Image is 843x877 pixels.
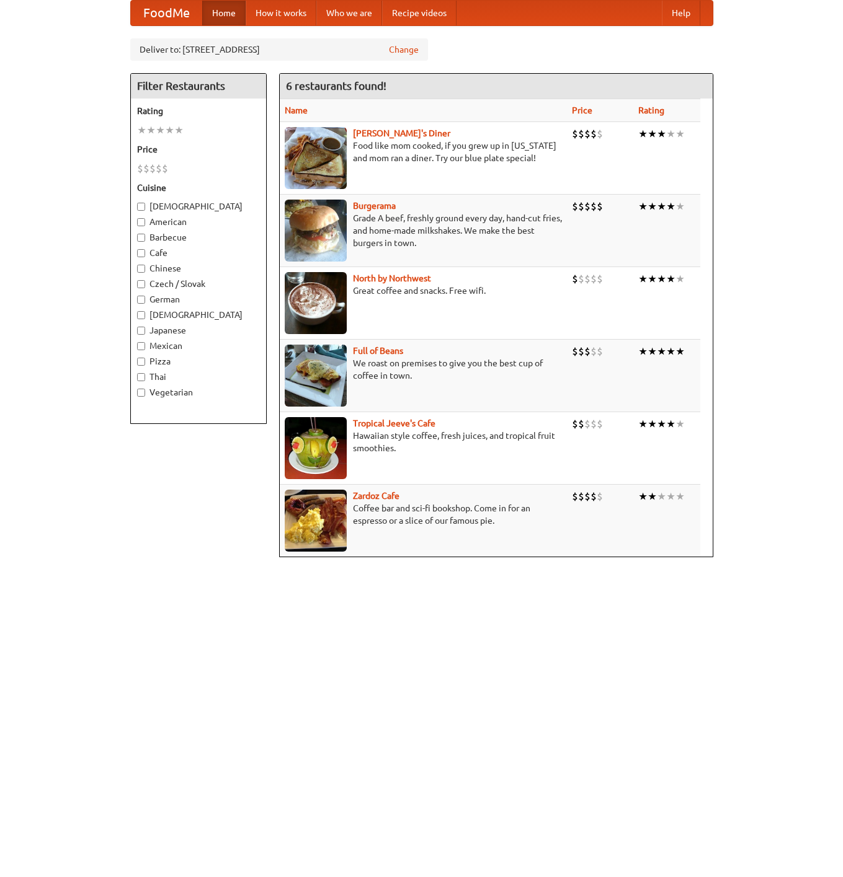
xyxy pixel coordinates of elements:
[648,490,657,503] li: ★
[156,123,165,137] li: ★
[638,272,648,286] li: ★
[285,272,347,334] img: north.jpg
[246,1,316,25] a: How it works
[572,345,578,358] li: $
[572,272,578,286] li: $
[285,345,347,407] img: beans.jpg
[137,162,143,175] li: $
[353,346,403,356] a: Full of Beans
[584,490,591,503] li: $
[353,418,435,428] a: Tropical Jeeve's Cafe
[591,490,597,503] li: $
[648,272,657,286] li: ★
[285,417,347,479] img: jeeves.jpg
[285,502,562,527] p: Coffee bar and sci-fi bookshop. Come in for an espresso or a slice of our famous pie.
[174,123,184,137] li: ★
[131,74,266,99] h4: Filter Restaurants
[578,345,584,358] li: $
[353,128,450,138] a: [PERSON_NAME]'s Diner
[137,231,260,244] label: Barbecue
[285,200,347,262] img: burgerama.jpg
[584,127,591,141] li: $
[597,127,603,141] li: $
[137,218,145,226] input: American
[662,1,700,25] a: Help
[591,272,597,286] li: $
[137,182,260,194] h5: Cuisine
[389,43,419,56] a: Change
[638,200,648,213] li: ★
[137,342,145,350] input: Mexican
[137,355,260,368] label: Pizza
[137,249,145,257] input: Cafe
[137,200,260,213] label: [DEMOGRAPHIC_DATA]
[286,80,386,92] ng-pluralize: 6 restaurants found!
[382,1,457,25] a: Recipe videos
[137,324,260,337] label: Japanese
[130,38,428,61] div: Deliver to: [STREET_ADDRESS]
[149,162,156,175] li: $
[572,127,578,141] li: $
[657,417,666,431] li: ★
[591,417,597,431] li: $
[285,212,562,249] p: Grade A beef, freshly ground every day, hand-cut fries, and home-made milkshakes. We make the bes...
[597,200,603,213] li: $
[578,200,584,213] li: $
[165,123,174,137] li: ★
[137,280,145,288] input: Czech / Slovak
[648,345,657,358] li: ★
[285,284,562,297] p: Great coffee and snacks. Free wifi.
[591,345,597,358] li: $
[648,200,657,213] li: ★
[146,123,156,137] li: ★
[156,162,162,175] li: $
[285,430,562,454] p: Hawaiian style coffee, fresh juices, and tropical fruit smoothies.
[597,345,603,358] li: $
[666,200,676,213] li: ★
[137,358,145,366] input: Pizza
[657,272,666,286] li: ★
[137,389,145,397] input: Vegetarian
[572,417,578,431] li: $
[676,127,685,141] li: ★
[638,417,648,431] li: ★
[584,345,591,358] li: $
[137,373,145,381] input: Thai
[676,417,685,431] li: ★
[676,490,685,503] li: ★
[353,273,431,283] b: North by Northwest
[285,105,308,115] a: Name
[584,200,591,213] li: $
[676,345,685,358] li: ★
[676,200,685,213] li: ★
[584,417,591,431] li: $
[578,272,584,286] li: $
[353,491,399,501] a: Zardoz Cafe
[666,127,676,141] li: ★
[137,234,145,242] input: Barbecue
[578,417,584,431] li: $
[137,247,260,259] label: Cafe
[202,1,246,25] a: Home
[137,278,260,290] label: Czech / Slovak
[666,490,676,503] li: ★
[666,272,676,286] li: ★
[657,490,666,503] li: ★
[597,490,603,503] li: $
[285,127,347,189] img: sallys.jpg
[657,200,666,213] li: ★
[584,272,591,286] li: $
[578,490,584,503] li: $
[137,340,260,352] label: Mexican
[131,1,202,25] a: FoodMe
[638,345,648,358] li: ★
[666,345,676,358] li: ★
[638,105,664,115] a: Rating
[353,201,396,211] a: Burgerama
[137,203,145,211] input: [DEMOGRAPHIC_DATA]
[143,162,149,175] li: $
